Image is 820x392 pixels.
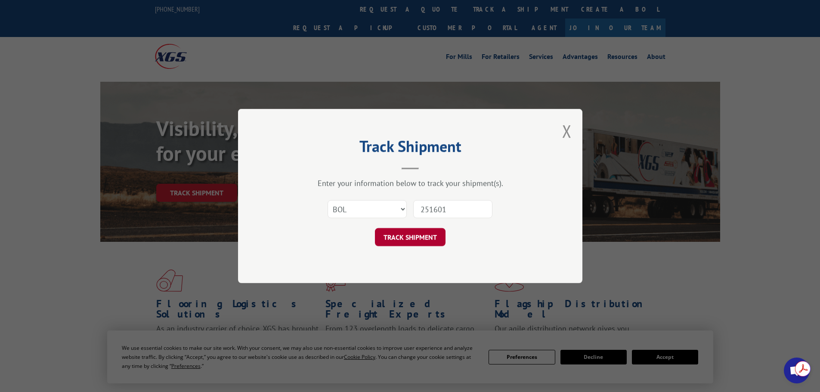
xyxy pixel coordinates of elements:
button: TRACK SHIPMENT [375,228,446,246]
button: Close modal [562,120,572,142]
div: Open chat [784,358,810,383]
div: Enter your information below to track your shipment(s). [281,178,539,188]
input: Number(s) [413,200,492,218]
h2: Track Shipment [281,140,539,157]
